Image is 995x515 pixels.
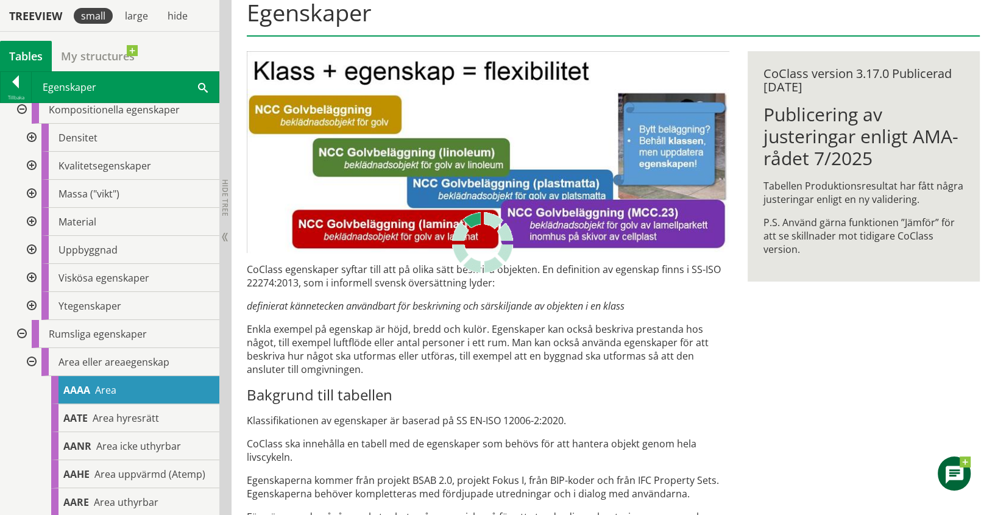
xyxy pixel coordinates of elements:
span: Area [95,383,116,397]
span: Sök i tabellen [198,80,208,93]
span: Densitet [58,131,97,144]
span: AARE [63,495,89,509]
span: Material [58,215,96,229]
a: My structures [52,41,144,71]
span: Area uppvärmd (Atemp) [94,467,205,481]
p: Tabellen Produktionsresultat har fått några justeringar enligt en ny validering. [763,179,964,206]
div: small [74,8,113,24]
span: Viskösa egenskaper [58,271,149,285]
span: Ytegenskaper [58,299,121,313]
span: Area icke uthyrbar [96,439,181,453]
span: Kvalitetsegenskaper [58,159,151,172]
span: AATE [63,411,88,425]
span: AAAA [63,383,90,397]
div: Treeview [2,9,69,23]
h3: Bakgrund till tabellen [247,386,729,404]
span: AANR [63,439,91,453]
div: Tillbaka [1,93,31,102]
div: large [118,8,155,24]
p: Klassifikationen av egenskaper är baserad på SS EN-ISO 12006-2:2020. [247,414,729,427]
span: Hide tree [220,179,230,216]
img: Laddar [452,212,513,273]
div: Egenskaper [32,72,219,102]
span: Rumsliga egenskaper [49,327,147,341]
p: Egenskaperna kommer från projekt BSAB 2.0, projekt Fokus I, från BIP-koder och från IFC Property ... [247,474,729,500]
span: Area eller areaegenskap [58,355,169,369]
div: hide [160,8,195,24]
span: Kompositionella egenskaper [49,103,180,116]
p: CoClass ska innehålla en tabell med de egenskaper som behövs för att hantera objekt genom hela li... [247,437,729,464]
h1: Publicering av justeringar enligt AMA-rådet 7/2025 [763,104,964,169]
p: CoClass egenskaper syftar till att på olika sätt beskriva objekten. En definition av egenskap fin... [247,263,729,289]
span: Area hyresrätt [93,411,159,425]
span: AAHE [63,467,90,481]
div: CoClass version 3.17.0 Publicerad [DATE] [763,67,964,94]
img: bild-till-egenskaper.JPG [247,51,729,253]
span: Area uthyrbar [94,495,158,509]
span: Massa ("vikt") [58,187,119,201]
span: Uppbyggnad [58,243,118,257]
p: P.S. Använd gärna funktionen ”Jämför” för att se skillnader mot tidigare CoClass version. [763,216,964,256]
em: definierat kännetecken användbart för beskrivning och särskiljande av objekten i en klass [247,299,625,313]
p: Enkla exempel på egenskap är höjd, bredd och kulör. Egenskaper kan också beskriva prestanda hos n... [247,322,729,376]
